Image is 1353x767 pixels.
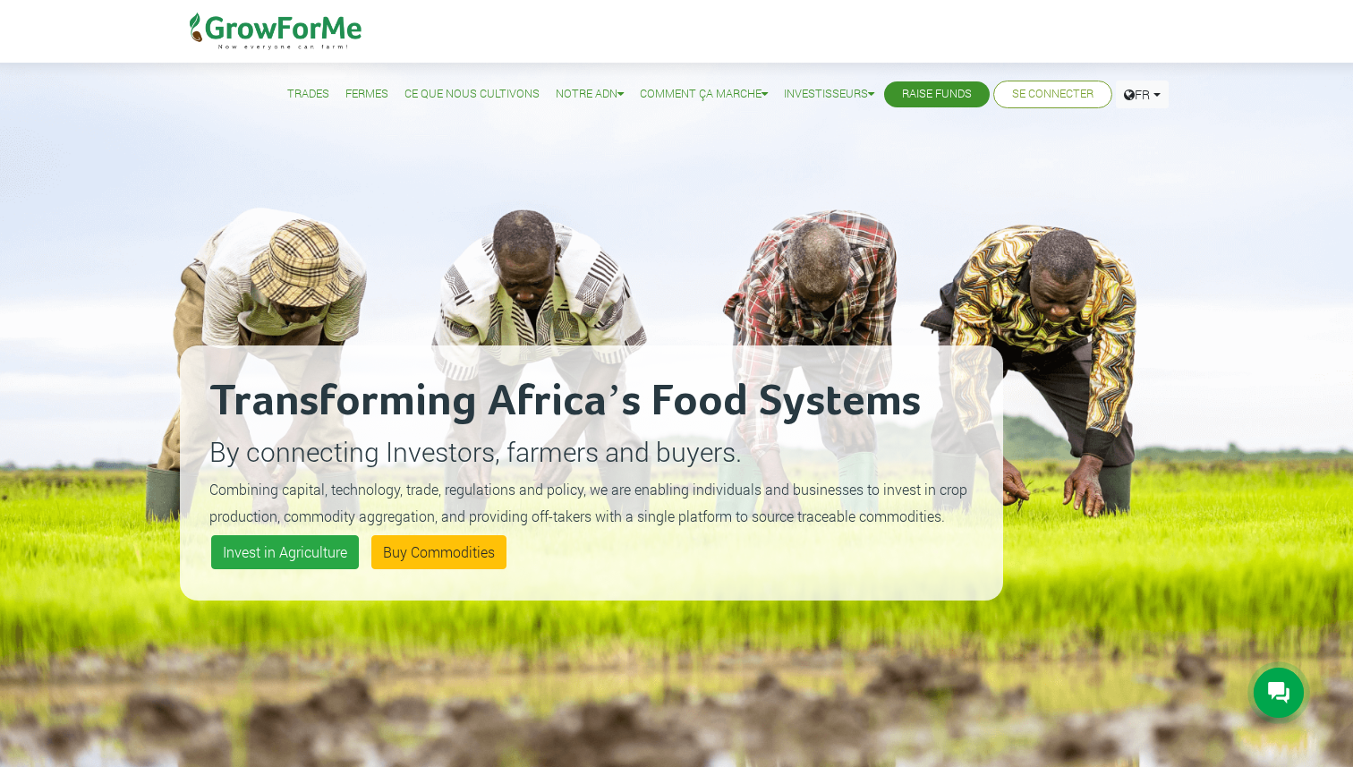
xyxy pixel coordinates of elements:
a: Trades [287,85,329,104]
a: Invest in Agriculture [211,535,359,569]
a: Investisseurs [784,85,874,104]
a: Notre ADN [556,85,624,104]
a: Buy Commodities [371,535,506,569]
a: Fermes [345,85,388,104]
a: Raise Funds [902,85,972,104]
p: By connecting Investors, farmers and buyers. [209,431,974,472]
small: Combining capital, technology, trade, regulations and policy, we are enabling individuals and bus... [209,480,967,525]
a: Ce que nous Cultivons [404,85,540,104]
a: Se Connecter [1012,85,1093,104]
a: Comment ça Marche [640,85,768,104]
a: FR [1116,81,1169,108]
h2: Transforming Africa’s Food Systems [209,375,974,429]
